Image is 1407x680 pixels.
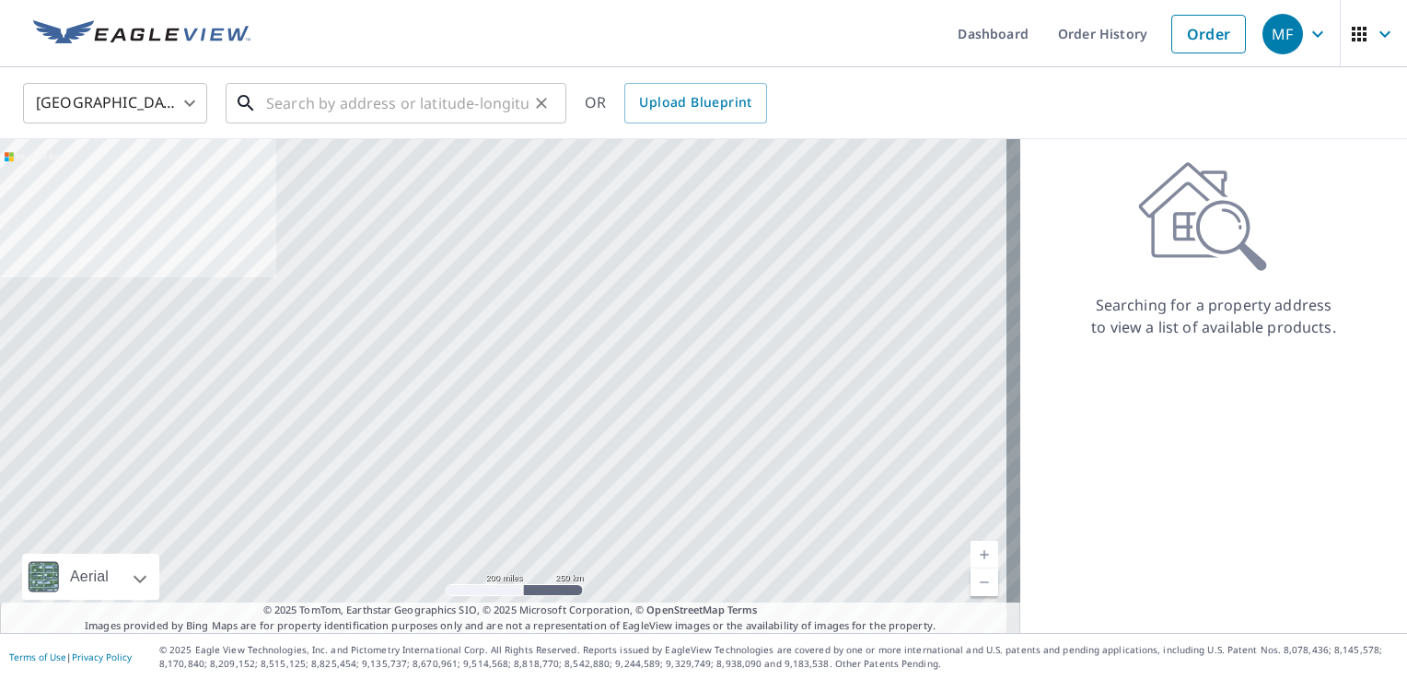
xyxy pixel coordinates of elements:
a: Terms [727,603,758,616]
p: Searching for a property address to view a list of available products. [1090,294,1337,338]
img: EV Logo [33,20,250,48]
a: Upload Blueprint [624,83,766,123]
span: © 2025 TomTom, Earthstar Geographics SIO, © 2025 Microsoft Corporation, © [263,603,758,618]
a: Terms of Use [9,651,66,663]
a: Current Level 5, Zoom In [971,541,998,569]
div: Aerial [64,554,114,600]
div: Aerial [22,554,159,600]
a: Order [1171,15,1246,53]
a: OpenStreetMap [646,603,724,616]
div: MF [1262,14,1303,54]
button: Clear [529,90,554,116]
p: | [9,651,132,662]
span: Upload Blueprint [639,91,751,114]
div: [GEOGRAPHIC_DATA] [23,77,207,129]
a: Privacy Policy [72,651,132,663]
input: Search by address or latitude-longitude [266,77,529,129]
div: OR [585,83,767,123]
p: © 2025 Eagle View Technologies, Inc. and Pictometry International Corp. All Rights Reserved. Repo... [159,643,1398,671]
a: Current Level 5, Zoom Out [971,569,998,596]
